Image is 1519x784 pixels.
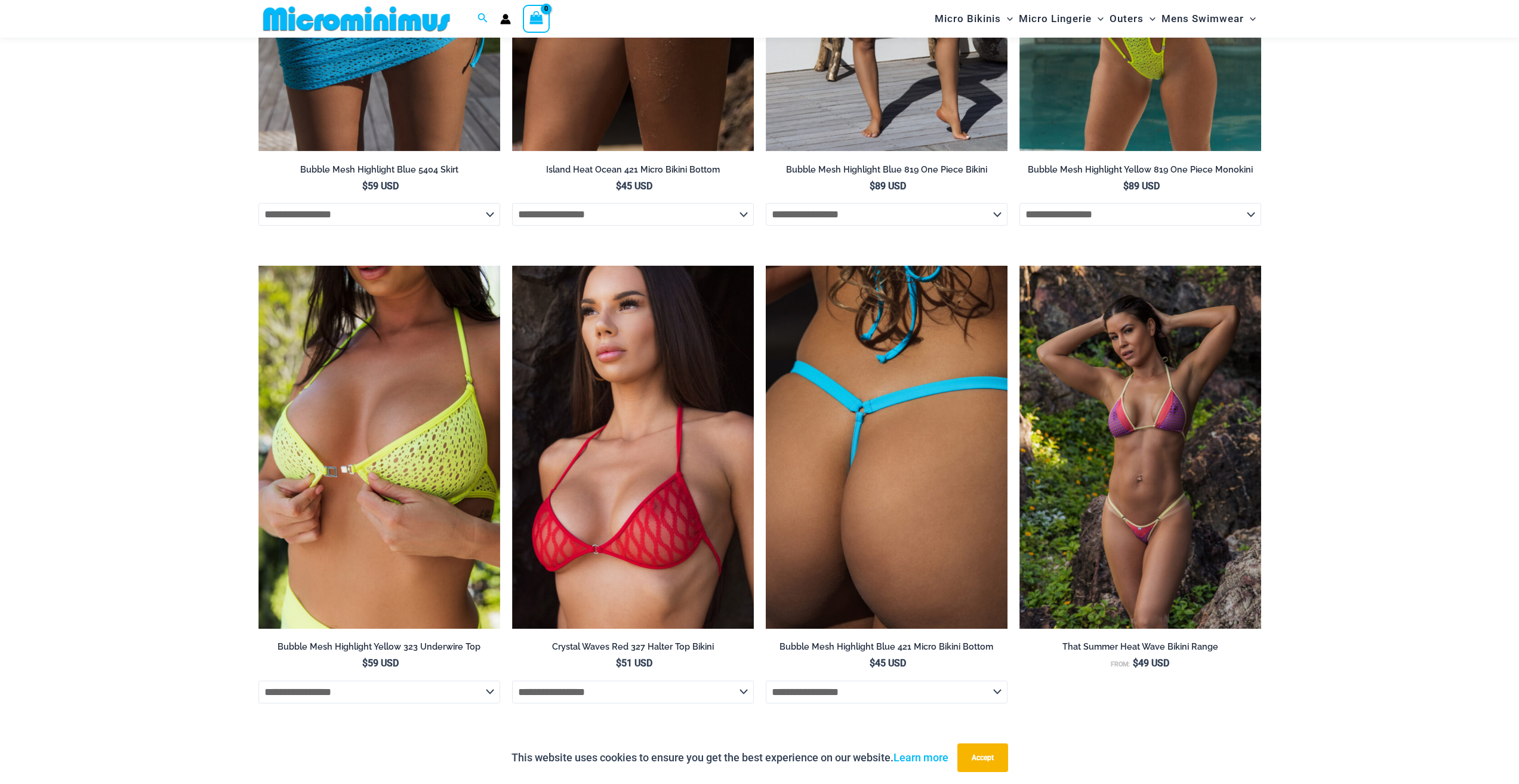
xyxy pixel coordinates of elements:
[616,657,652,669] bdi: 51 USD
[477,11,488,26] a: Search icon link
[362,180,368,192] span: $
[1244,4,1256,34] span: Menu Toggle
[512,641,754,653] h2: Crystal Waves Red 327 Halter Top Bikini
[258,641,500,657] a: Bubble Mesh Highlight Yellow 323 Underwire Top
[1019,641,1261,657] a: That Summer Heat Wave Bikini Range
[512,266,754,629] a: Crystal Waves 327 Halter Top 01Crystal Waves 327 Halter Top 4149 Thong 01Crystal Waves 327 Halter...
[258,5,455,32] img: MM SHOP LOGO FLAT
[1110,4,1144,34] span: Outers
[870,180,875,192] span: $
[512,266,754,629] img: Crystal Waves 327 Halter Top 01
[512,164,754,176] h2: Island Heat Ocean 421 Micro Bikini Bottom
[258,266,500,629] img: Bubble Mesh Highlight Yellow 323 Underwire Top 01
[1019,164,1261,180] a: Bubble Mesh Highlight Yellow 819 One Piece Monokini
[1123,180,1129,192] span: $
[616,180,652,192] bdi: 45 USD
[362,180,399,192] bdi: 59 USD
[870,657,906,669] bdi: 45 USD
[362,657,368,669] span: $
[512,641,754,657] a: Crystal Waves Red 327 Halter Top Bikini
[766,266,1007,629] a: Bubble Mesh Highlight Blue 421 Micro 01Bubble Mesh Highlight Blue 421 Micro 02Bubble Mesh Highlig...
[616,180,621,192] span: $
[1144,4,1156,34] span: Menu Toggle
[1123,180,1160,192] bdi: 89 USD
[957,743,1008,772] button: Accept
[1019,266,1261,629] img: That Summer Heat Wave 3063 Tri Top 4303 Micro Bottom 01
[258,266,500,629] a: Bubble Mesh Highlight Yellow 323 Underwire Top 01Bubble Mesh Highlight Yellow 323 Underwire Top 4...
[766,641,1007,653] h2: Bubble Mesh Highlight Blue 421 Micro Bikini Bottom
[523,5,550,32] a: View Shopping Cart, empty
[1019,4,1092,34] span: Micro Lingerie
[930,2,1261,36] nav: Site Navigation
[1107,4,1158,34] a: OutersMenu ToggleMenu Toggle
[258,164,500,176] h2: Bubble Mesh Highlight Blue 5404 Skirt
[1019,164,1261,176] h2: Bubble Mesh Highlight Yellow 819 One Piece Monokini
[1161,4,1244,34] span: Mens Swimwear
[935,4,1001,34] span: Micro Bikinis
[893,751,948,764] a: Learn more
[766,164,1007,176] h2: Bubble Mesh Highlight Blue 819 One Piece Bikini
[1019,266,1261,629] a: That Summer Heat Wave 3063 Tri Top 4303 Micro Bottom 01That Summer Heat Wave 3063 Tri Top 4303 Mi...
[362,657,399,669] bdi: 59 USD
[870,657,875,669] span: $
[1111,660,1130,668] span: From:
[766,266,1007,629] img: Bubble Mesh Highlight Blue 421 Micro 02
[1133,657,1169,669] bdi: 49 USD
[512,164,754,180] a: Island Heat Ocean 421 Micro Bikini Bottom
[1133,657,1138,669] span: $
[512,749,948,767] p: This website uses cookies to ensure you get the best experience on our website.
[500,14,511,24] a: Account icon link
[616,657,621,669] span: $
[1092,4,1104,34] span: Menu Toggle
[258,641,500,653] h2: Bubble Mesh Highlight Yellow 323 Underwire Top
[1158,4,1259,34] a: Mens SwimwearMenu ToggleMenu Toggle
[766,164,1007,180] a: Bubble Mesh Highlight Blue 819 One Piece Bikini
[1001,4,1013,34] span: Menu Toggle
[932,4,1016,34] a: Micro BikinisMenu ToggleMenu Toggle
[766,641,1007,657] a: Bubble Mesh Highlight Blue 421 Micro Bikini Bottom
[258,164,500,180] a: Bubble Mesh Highlight Blue 5404 Skirt
[1016,4,1107,34] a: Micro LingerieMenu ToggleMenu Toggle
[1019,641,1261,653] h2: That Summer Heat Wave Bikini Range
[870,180,906,192] bdi: 89 USD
